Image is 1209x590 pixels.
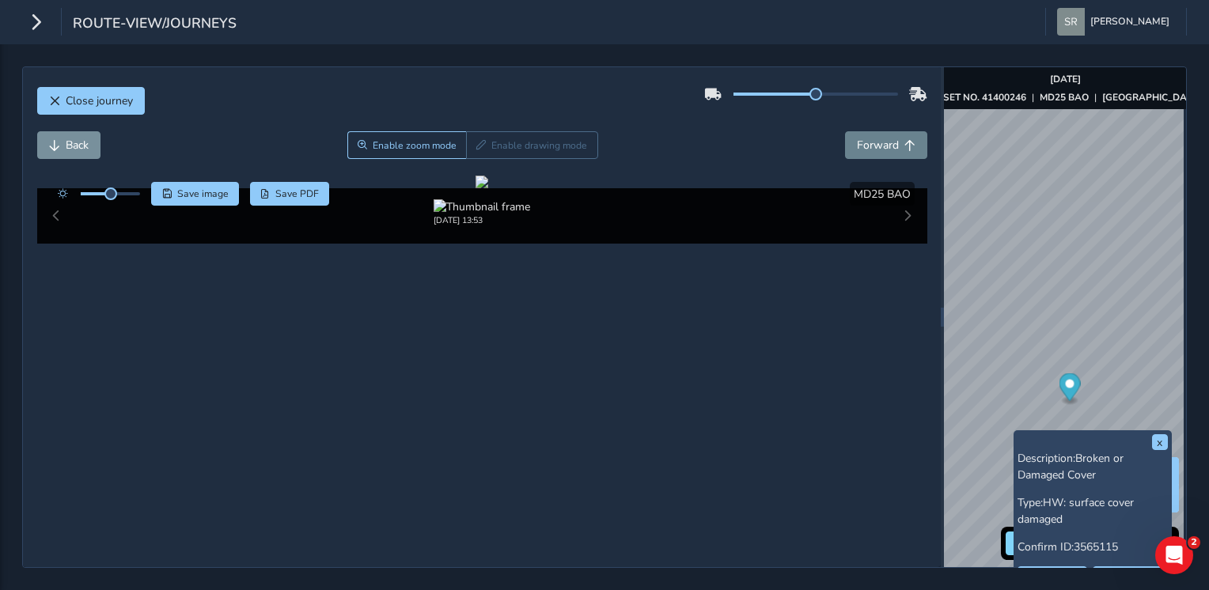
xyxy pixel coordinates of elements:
[347,131,467,159] button: Zoom
[151,182,239,206] button: Save
[930,91,1026,104] strong: ASSET NO. 41400246
[66,93,133,108] span: Close journey
[1059,373,1081,406] div: Map marker
[275,187,319,200] span: Save PDF
[1102,91,1201,104] strong: [GEOGRAPHIC_DATA]
[1090,8,1169,36] span: [PERSON_NAME]
[434,199,530,214] img: Thumbnail frame
[1057,8,1085,36] img: diamond-layout
[1018,450,1168,483] p: Description:
[930,91,1201,104] div: | |
[1040,91,1089,104] strong: MD25 BAO
[1188,536,1200,549] span: 2
[1074,539,1118,554] span: 3565115
[37,87,145,115] button: Close journey
[1057,8,1175,36] button: [PERSON_NAME]
[66,138,89,153] span: Back
[1050,73,1081,85] strong: [DATE]
[1018,494,1168,528] p: Type:
[177,187,229,200] span: Save image
[845,131,927,159] button: Forward
[1018,539,1168,555] p: Confirm ID:
[1155,536,1193,574] iframe: Intercom live chat
[1018,495,1134,527] span: HW: surface cover damaged
[434,214,530,226] div: [DATE] 13:53
[1152,434,1168,450] button: x
[373,139,457,152] span: Enable zoom mode
[857,138,899,153] span: Forward
[37,131,100,159] button: Back
[250,182,330,206] button: PDF
[73,13,237,36] span: route-view/journeys
[1018,451,1124,482] span: Broken or Damaged Cover
[854,187,911,202] span: MD25 BAO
